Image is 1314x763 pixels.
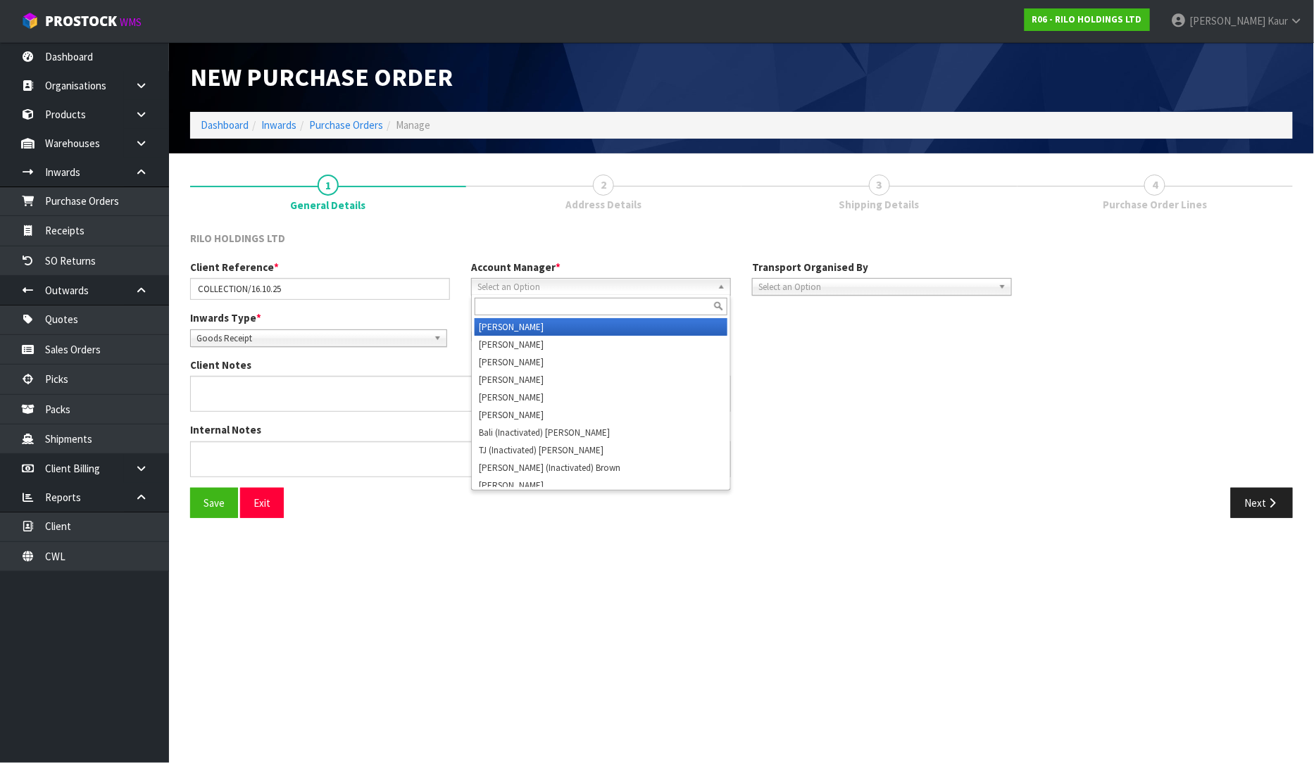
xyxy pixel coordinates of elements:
img: cube-alt.png [21,12,39,30]
span: New Purchase Order [190,61,453,93]
small: WMS [120,15,142,29]
span: Select an Option [477,279,712,296]
span: Shipping Details [839,197,920,212]
li: [PERSON_NAME] [475,318,727,336]
a: Inwards [261,118,296,132]
a: Purchase Orders [309,118,383,132]
span: Kaur [1268,14,1288,27]
label: Client Notes [190,358,251,372]
button: Save [190,488,238,518]
span: General Details [190,220,1293,529]
span: Goods Receipt [196,330,428,347]
li: [PERSON_NAME] [475,336,727,353]
input: Client Reference [190,278,450,300]
button: Exit [240,488,284,518]
li: [PERSON_NAME] (Inactivated) Brown [475,459,727,477]
label: Client Reference [190,260,279,275]
label: Inwards Type [190,310,261,325]
li: TJ (Inactivated) [PERSON_NAME] [475,441,727,459]
span: Manage [396,118,430,132]
span: RILO HOLDINGS LTD [190,232,285,245]
span: [PERSON_NAME] [1189,14,1265,27]
label: Transport Organised By [752,260,868,275]
label: Account Manager [471,260,561,275]
li: [PERSON_NAME] [475,389,727,406]
li: Bali (Inactivated) [PERSON_NAME] [475,424,727,441]
span: 3 [869,175,890,196]
strong: R06 - RILO HOLDINGS LTD [1032,13,1142,25]
span: 1 [318,175,339,196]
button: Next [1231,488,1293,518]
span: 2 [593,175,614,196]
a: R06 - RILO HOLDINGS LTD [1025,8,1150,31]
span: Address Details [565,197,642,212]
li: [PERSON_NAME] [475,477,727,494]
span: Select an Option [758,279,993,296]
span: ProStock [45,12,117,30]
label: Internal Notes [190,422,261,437]
li: [PERSON_NAME] [475,371,727,389]
a: Dashboard [201,118,249,132]
span: 4 [1144,175,1165,196]
li: [PERSON_NAME] [475,353,727,371]
li: [PERSON_NAME] [475,406,727,424]
span: Purchase Order Lines [1103,197,1207,212]
span: General Details [290,198,365,213]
